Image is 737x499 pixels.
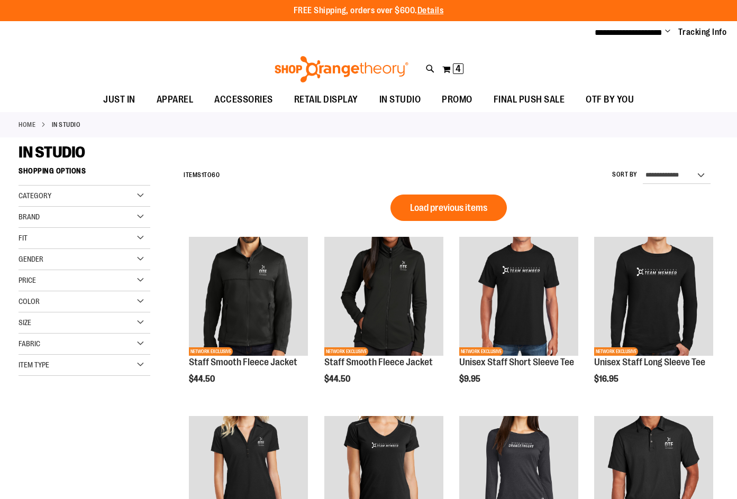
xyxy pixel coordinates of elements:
[442,88,472,112] span: PROMO
[324,374,352,384] span: $44.50
[459,237,578,357] a: Product image for Unisex Short Sleeve T-ShirtNETWORK EXCLUSIVE
[665,27,670,38] button: Account menu
[19,339,40,348] span: Fabric
[417,6,444,15] a: Details
[319,232,449,411] div: product
[594,237,713,356] img: Product image for Unisex Long Sleeve T-Shirt
[324,347,368,356] span: NETWORK EXCLUSIVE
[189,374,216,384] span: $44.50
[379,88,421,112] span: IN STUDIO
[459,347,503,356] span: NETWORK EXCLUSIVE
[212,171,220,179] span: 60
[19,120,35,130] a: Home
[214,88,273,112] span: ACCESSORIES
[19,361,49,369] span: Item Type
[19,234,28,242] span: Fit
[19,297,40,306] span: Color
[157,88,194,112] span: APPAREL
[19,318,31,327] span: Size
[594,374,620,384] span: $16.95
[294,88,358,112] span: RETAIL DISPLAY
[459,357,574,367] a: Unisex Staff Short Sleeve Tee
[189,237,308,356] img: Product image for Smooth Fleece Jacket
[184,167,220,183] h2: Items to
[678,26,727,38] a: Tracking Info
[103,88,135,112] span: JUST IN
[273,56,410,82] img: Shop Orangetheory
[52,120,81,130] strong: IN STUDIO
[459,374,482,384] span: $9.95
[19,191,51,200] span: Category
[189,347,233,356] span: NETWORK EXCLUSIVE
[390,195,507,221] button: Load previous items
[202,171,204,179] span: 1
[19,276,36,284] span: Price
[589,232,718,411] div: product
[494,88,565,112] span: FINAL PUSH SALE
[456,63,461,74] span: 4
[19,255,43,263] span: Gender
[454,232,584,411] div: product
[594,347,638,356] span: NETWORK EXCLUSIVE
[459,237,578,356] img: Product image for Unisex Short Sleeve T-Shirt
[189,357,297,367] a: Staff Smooth Fleece Jacket
[594,237,713,357] a: Product image for Unisex Long Sleeve T-ShirtNETWORK EXCLUSIVE
[324,237,443,356] img: Product image for Smooth Fleece Jacket
[294,5,444,17] p: FREE Shipping, orders over $600.
[612,170,638,179] label: Sort By
[324,237,443,357] a: Product image for Smooth Fleece JacketNETWORK EXCLUSIVE
[19,212,40,221] span: Brand
[410,202,487,213] span: Load previous items
[324,357,433,367] a: Staff Smooth Fleece Jacket
[19,143,85,161] span: IN STUDIO
[19,162,150,186] strong: Shopping Options
[189,237,308,357] a: Product image for Smooth Fleece JacketNETWORK EXCLUSIVE
[184,232,313,411] div: product
[586,88,634,112] span: OTF BY YOU
[594,357,705,367] a: Unisex Staff Long Sleeve Tee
